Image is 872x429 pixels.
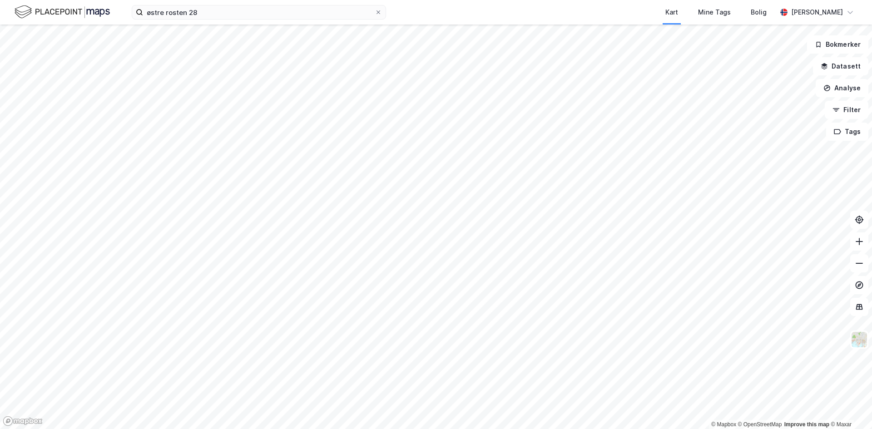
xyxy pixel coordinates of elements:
[711,421,736,428] a: Mapbox
[665,7,678,18] div: Kart
[15,4,110,20] img: logo.f888ab2527a4732fd821a326f86c7f29.svg
[851,331,868,348] img: Z
[807,35,868,54] button: Bokmerker
[827,385,872,429] div: Kontrollprogram for chat
[816,79,868,97] button: Analyse
[3,416,43,426] a: Mapbox homepage
[738,421,782,428] a: OpenStreetMap
[825,101,868,119] button: Filter
[827,385,872,429] iframe: Chat Widget
[698,7,731,18] div: Mine Tags
[784,421,829,428] a: Improve this map
[751,7,767,18] div: Bolig
[143,5,375,19] input: Søk på adresse, matrikkel, gårdeiere, leietakere eller personer
[813,57,868,75] button: Datasett
[826,123,868,141] button: Tags
[791,7,843,18] div: [PERSON_NAME]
